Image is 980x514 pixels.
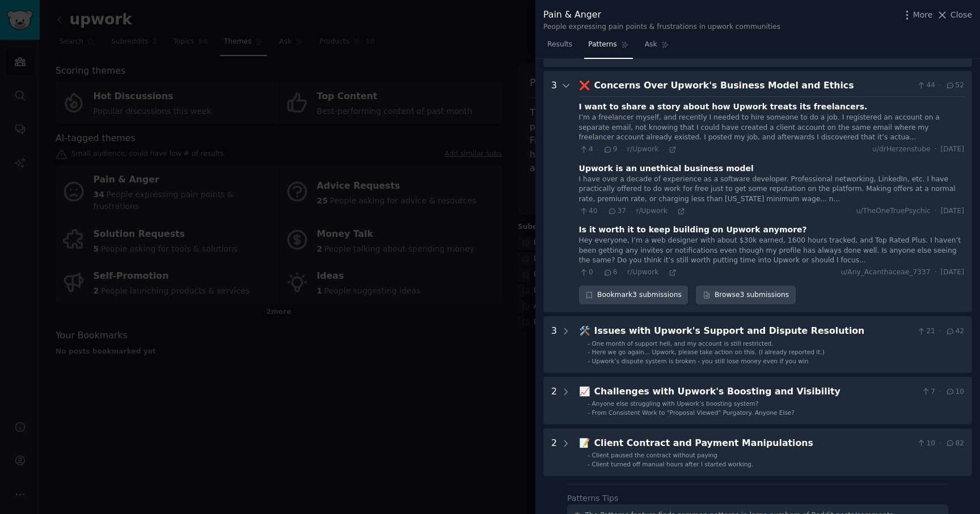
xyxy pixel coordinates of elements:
[592,340,774,347] span: One month of support hell, and my account is still restricted.
[916,80,935,91] span: 44
[662,269,664,277] span: ·
[840,267,930,278] span: u/Any_Acanthaceae_7337
[597,269,599,277] span: ·
[935,145,937,155] span: ·
[856,206,931,216] span: u/TheOneTruePsychic
[588,348,590,356] div: -
[603,267,617,278] span: 6
[588,451,590,459] div: -
[551,79,557,305] div: 3
[579,224,807,236] div: Is it worth it to keep building on Upwork anymore?
[579,206,598,216] span: 40
[594,385,917,399] div: Challenges with Upwork's Boosting and Visibility
[630,207,632,215] span: ·
[621,269,623,277] span: ·
[627,268,659,276] span: r/Upwork
[579,286,688,305] div: Bookmark 3 submissions
[945,326,964,337] span: 42
[592,400,759,407] span: Anyone else struggling with Upwork’s boosting system?
[627,145,659,153] span: r/Upwork
[579,267,593,278] span: 0
[935,206,937,216] span: ·
[936,9,972,21] button: Close
[607,206,626,216] span: 37
[913,9,933,21] span: More
[547,40,572,50] span: Results
[945,439,964,449] span: 82
[579,286,688,305] button: Bookmark3 submissions
[588,40,616,50] span: Patterns
[621,146,623,154] span: ·
[579,236,964,266] div: Hey everyone, I’m a web designer with about $30k earned, 1600 hours tracked, and Top Rated Plus. ...
[551,436,557,468] div: 2
[592,452,717,458] span: Client paused the contract without paying
[945,80,964,91] span: 52
[588,400,590,407] div: -
[939,387,941,397] span: ·
[594,324,913,338] div: Issues with Upwork's Support and Dispute Resolution
[579,80,590,91] span: ❌
[543,36,576,59] a: Results
[592,349,825,355] span: Here we go again… Upwork, please take action on this. (I already reported it.)
[551,324,557,365] div: 3
[916,439,935,449] span: 10
[592,409,795,416] span: From Consistent Work to "Proposal Viewed" Purgatory. Anyone Else?
[916,326,935,337] span: 21
[941,145,964,155] span: [DATE]
[543,22,780,32] div: People expressing pain points & frustrations in upwork communities
[671,207,673,215] span: ·
[594,436,913,451] div: Client Contract and Payment Manipulations
[901,9,933,21] button: More
[636,207,668,215] span: r/Upwork
[579,113,964,143] div: I’m a freelancer myself, and recently I needed to hire someone to do a job. I registered an accou...
[588,339,590,347] div: -
[567,494,618,503] label: Patterns Tips
[662,146,664,154] span: ·
[588,357,590,365] div: -
[592,461,754,468] span: Client turned off manual hours after I started working.
[603,145,617,155] span: 9
[579,145,593,155] span: 4
[543,8,780,22] div: Pain & Anger
[945,387,964,397] span: 10
[939,326,941,337] span: ·
[579,163,754,175] div: Upwork is an unethical business model
[584,36,632,59] a: Patterns
[594,79,913,93] div: Concerns Over Upwork's Business Model and Ethics
[872,145,930,155] span: u/drHerzenstube
[935,267,937,278] span: ·
[579,437,590,448] span: 📝
[579,386,590,397] span: 📈
[592,358,809,364] span: Upwork’s dispute system is broken - you still lose money even if you win
[579,175,964,205] div: I have over a decade of experience as a software developer. Professional networking, LinkedIn, et...
[696,286,795,305] a: Browse3 submissions
[641,36,673,59] a: Ask
[951,9,972,21] span: Close
[551,385,557,417] div: 2
[597,146,599,154] span: ·
[645,40,657,50] span: Ask
[941,206,964,216] span: [DATE]
[941,267,964,278] span: [DATE]
[579,101,868,113] div: I want to share a story about how Upwork treats its freelancers.
[921,387,935,397] span: 7
[588,460,590,468] div: -
[939,80,941,91] span: ·
[602,207,603,215] span: ·
[579,325,590,336] span: 🛠️
[939,439,941,449] span: ·
[588,409,590,417] div: -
